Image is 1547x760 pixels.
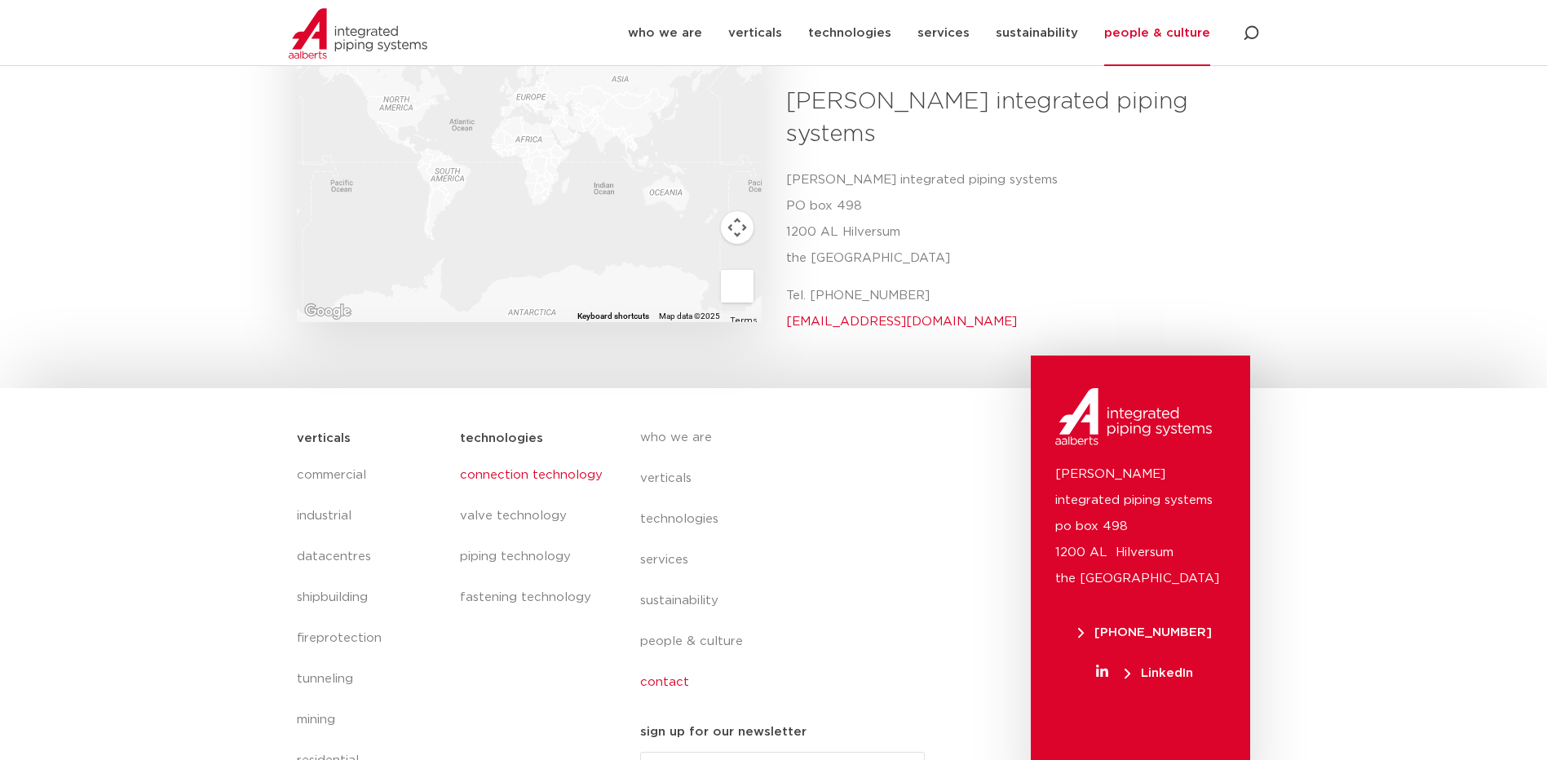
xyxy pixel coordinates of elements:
a: LinkedIn [1055,667,1234,679]
a: mining [297,700,444,740]
a: people & culture [640,621,939,662]
a: technologies [640,499,939,540]
span: LinkedIn [1125,667,1193,679]
span: [PHONE_NUMBER] [1078,626,1212,638]
a: Open this area in Google Maps (opens a new window) [301,301,355,322]
a: contact [640,662,939,703]
h5: verticals [297,426,351,452]
a: [EMAIL_ADDRESS][DOMAIN_NAME] [786,316,1017,328]
a: Terms (opens in new tab) [730,316,757,325]
p: [PERSON_NAME] integrated piping systems PO box 498 1200 AL Hilversum the [GEOGRAPHIC_DATA] [786,167,1239,272]
a: who we are [640,418,939,458]
nav: Menu [460,455,607,618]
h3: [PERSON_NAME] integrated piping systems [786,86,1239,151]
button: Keyboard shortcuts [577,311,649,322]
h5: sign up for our newsletter [640,719,807,745]
a: verticals [640,458,939,499]
a: piping technology [460,537,607,577]
p: Tel. [PHONE_NUMBER] [786,283,1239,335]
a: tunneling [297,659,444,700]
a: services [640,540,939,581]
span: Map data ©2025 [659,312,720,320]
a: connection technology [460,455,607,496]
a: sustainability [640,581,939,621]
a: fireprotection [297,618,444,659]
a: datacentres [297,537,444,577]
button: Drag Pegman onto the map to open Street View [721,270,754,303]
h5: technologies [460,426,543,452]
img: Google [301,301,355,322]
a: valve technology [460,496,607,537]
nav: Menu [640,418,939,703]
a: [PHONE_NUMBER] [1055,626,1234,638]
a: commercial [297,455,444,496]
a: shipbuilding [297,577,444,618]
a: fastening technology [460,577,607,618]
p: [PERSON_NAME] integrated piping systems po box 498 1200 AL Hilversum the [GEOGRAPHIC_DATA] [1055,462,1226,592]
a: industrial [297,496,444,537]
button: Map camera controls [721,211,754,244]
